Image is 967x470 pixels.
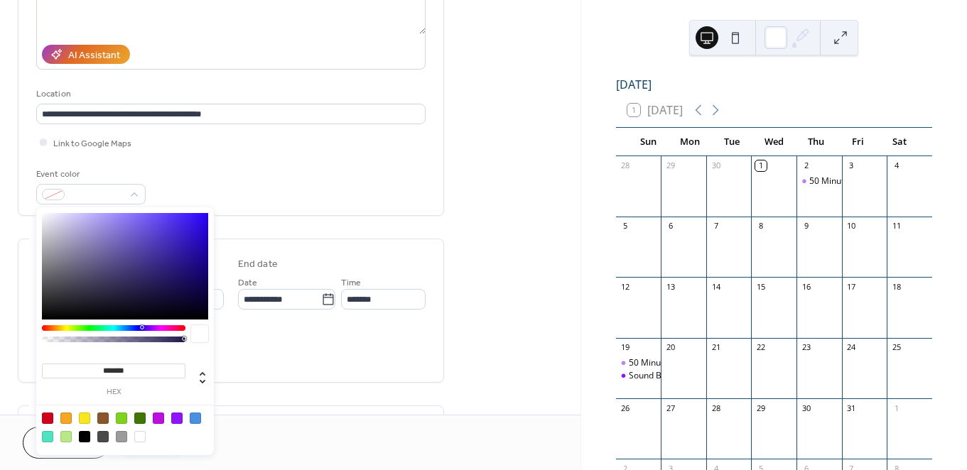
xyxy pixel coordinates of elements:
[846,342,857,353] div: 24
[846,281,857,292] div: 17
[97,412,109,424] div: #8B572A
[53,136,131,151] span: Link to Google Maps
[190,412,201,424] div: #4A90E2
[665,160,676,171] div: 29
[891,403,902,413] div: 1
[79,431,90,442] div: #000000
[665,342,676,353] div: 20
[801,160,811,171] div: 2
[629,357,777,369] div: 50 Minute Flow [GEOGRAPHIC_DATA]
[755,221,766,231] div: 8
[711,128,753,156] div: Tue
[846,221,857,231] div: 10
[60,431,72,442] div: #B8E986
[620,342,631,353] div: 19
[238,275,257,290] span: Date
[97,431,109,442] div: #4A4A4A
[116,412,127,424] div: #7ED321
[753,128,795,156] div: Wed
[665,221,676,231] div: 6
[669,128,711,156] div: Mon
[846,403,857,413] div: 31
[616,76,932,93] div: [DATE]
[68,48,120,63] div: AI Assistant
[42,431,53,442] div: #50E3C2
[891,221,902,231] div: 11
[627,128,669,156] div: Sun
[755,281,766,292] div: 15
[879,128,921,156] div: Sat
[711,342,721,353] div: 21
[620,160,631,171] div: 28
[79,412,90,424] div: #F8E71C
[134,431,146,442] div: #FFFFFF
[341,275,361,290] span: Time
[801,342,811,353] div: 23
[801,403,811,413] div: 30
[36,87,423,102] div: Location
[171,412,183,424] div: #9013FE
[665,403,676,413] div: 27
[711,403,721,413] div: 28
[238,257,278,272] div: End date
[846,160,857,171] div: 3
[134,412,146,424] div: #417505
[801,281,811,292] div: 16
[891,160,902,171] div: 4
[665,281,676,292] div: 13
[755,342,766,353] div: 22
[796,175,842,187] div: 50 Minute Flow Mountainside Scottsdale Pavilions
[616,357,661,369] div: 50 Minute Flow Mountainside Desert Ridge
[42,412,53,424] div: #D0021B
[711,160,721,171] div: 30
[801,221,811,231] div: 9
[837,128,879,156] div: Fri
[891,342,902,353] div: 25
[42,388,185,396] label: hex
[36,167,143,182] div: Event color
[620,281,631,292] div: 12
[755,403,766,413] div: 29
[620,403,631,413] div: 26
[153,412,164,424] div: #BD10E0
[620,221,631,231] div: 5
[711,221,721,231] div: 7
[60,412,72,424] div: #F5A623
[755,160,766,171] div: 1
[116,431,127,442] div: #9B9B9B
[891,281,902,292] div: 18
[23,427,110,459] button: Cancel
[42,45,130,64] button: AI Assistant
[629,370,772,382] div: Sound Bath at [GEOGRAPHIC_DATA]
[795,128,837,156] div: Thu
[711,281,721,292] div: 14
[616,370,661,382] div: Sound Bath at Shanti Sound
